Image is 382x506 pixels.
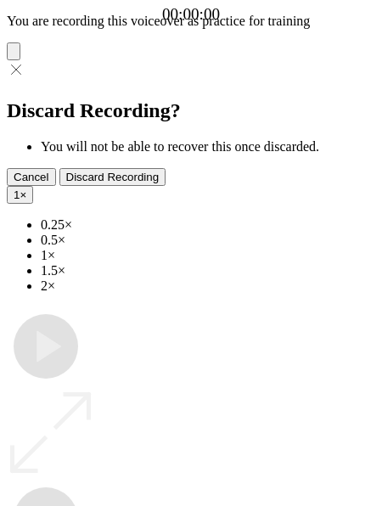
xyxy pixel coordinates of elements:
p: You are recording this voiceover as practice for training [7,14,375,29]
button: 1× [7,186,33,204]
a: 00:00:00 [162,5,220,24]
h2: Discard Recording? [7,99,375,122]
li: 2× [41,278,375,294]
li: 1.5× [41,263,375,278]
li: 1× [41,248,375,263]
li: 0.25× [41,217,375,233]
li: You will not be able to recover this once discarded. [41,139,375,155]
button: Discard Recording [59,168,166,186]
span: 1 [14,188,20,201]
li: 0.5× [41,233,375,248]
button: Cancel [7,168,56,186]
